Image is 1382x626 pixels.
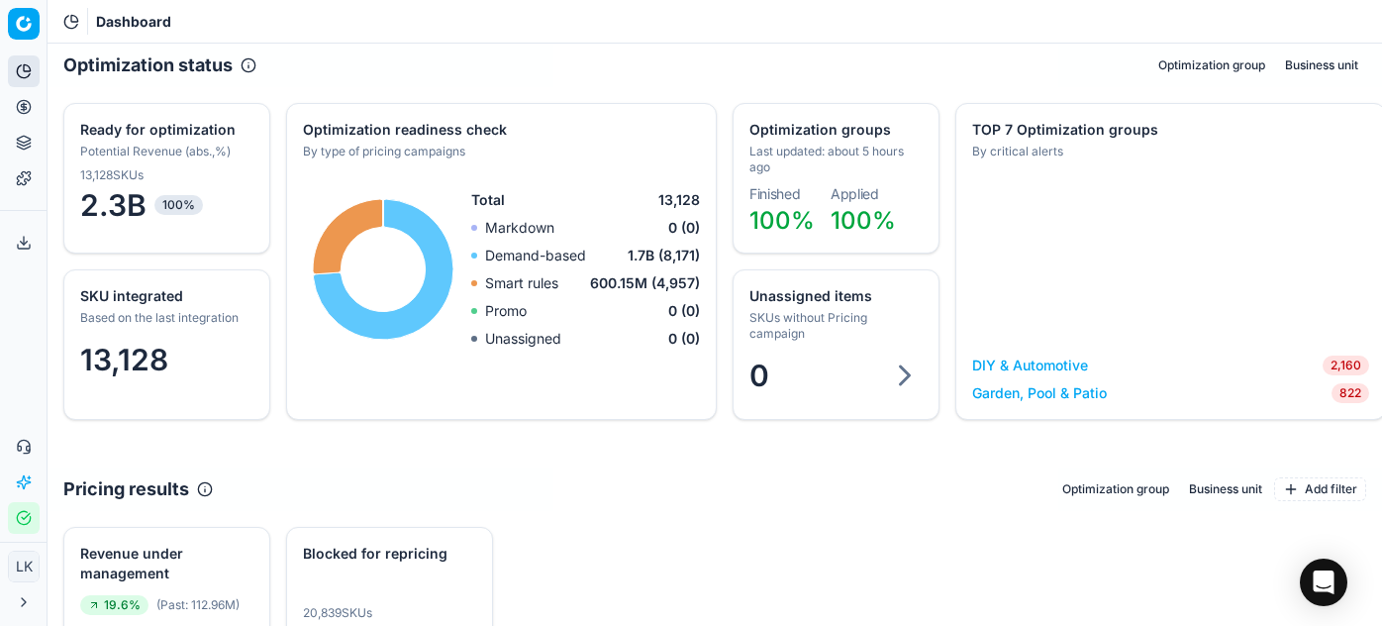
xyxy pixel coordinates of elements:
div: Optimization groups [749,120,919,140]
div: Potential Revenue (abs.,%) [80,144,249,159]
span: 13,128 [658,190,700,210]
span: 1.7B (8,171) [628,246,700,265]
span: 19.6% [80,595,148,615]
button: Business unit [1277,53,1366,77]
p: Promo [485,301,527,321]
div: Blocked for repricing [303,544,472,564]
div: Unassigned items [749,286,919,306]
h2: Optimization status [63,52,233,79]
div: Open Intercom Messenger [1300,559,1347,606]
span: 0 (0) [668,218,700,238]
span: 0 (0) [668,329,700,349]
span: 600.15M (4,957) [590,273,700,293]
span: 0 [749,358,769,393]
p: Unassigned [485,329,561,349]
span: 100% [154,195,203,215]
p: Smart rules [485,273,558,293]
span: 13,128 SKUs [80,167,144,183]
h2: Pricing results [63,475,189,503]
span: 0 (0) [668,301,700,321]
div: Ready for optimization [80,120,249,140]
button: Optimization group [1150,53,1273,77]
p: Markdown [485,218,554,238]
span: 20,839 SKUs [303,605,372,621]
a: Garden, Pool & Patio [972,383,1107,403]
div: Revenue under management [80,544,249,583]
div: TOP 7 Optimization groups [972,120,1365,140]
div: By type of pricing campaigns [303,144,696,159]
dt: Finished [749,187,815,201]
a: DIY & Automotive [972,356,1088,375]
button: Add filter [1274,477,1366,501]
span: 100% [749,206,815,235]
span: ( Past : 112.96M ) [156,597,240,613]
span: 822 [1332,383,1369,403]
span: 13,128 [80,342,168,377]
nav: breadcrumb [96,12,171,32]
div: Optimization readiness check [303,120,696,140]
span: 2.3B [80,187,253,223]
button: Optimization group [1054,477,1177,501]
div: Last updated: about 5 hours ago [749,144,919,175]
div: SKU integrated [80,286,249,306]
span: 2,160 [1323,356,1369,375]
dt: Applied [831,187,896,201]
span: Total [471,190,505,210]
div: Based on the last integration [80,310,249,326]
div: By critical alerts [972,144,1365,159]
button: LK [8,551,40,582]
span: 100% [831,206,896,235]
button: Business unit [1181,477,1270,501]
span: Dashboard [96,12,171,32]
p: Demand-based [485,246,586,265]
span: LK [9,552,39,581]
div: SKUs without Pricing campaign [749,310,919,342]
